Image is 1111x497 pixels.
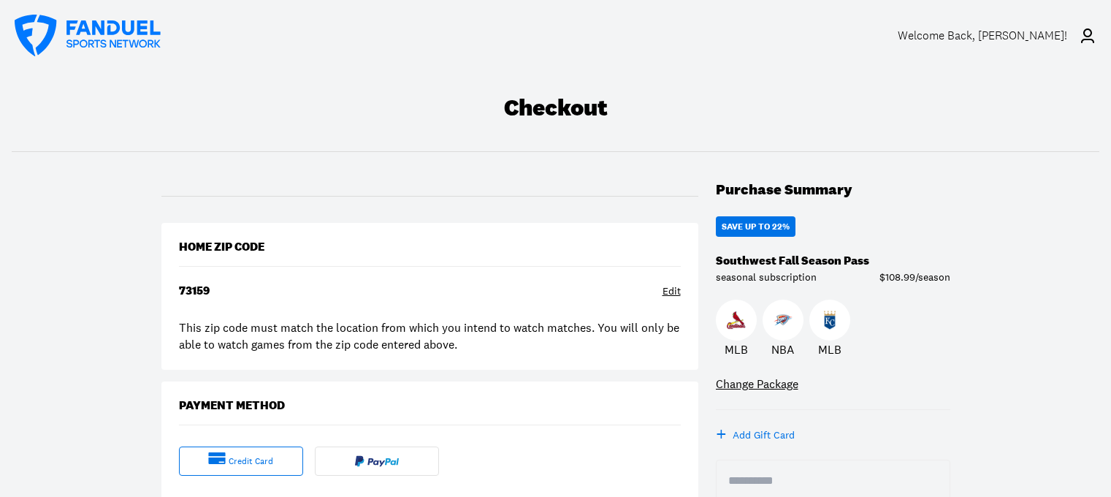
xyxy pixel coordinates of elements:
div: $108.99/season [879,272,950,282]
div: seasonal subscription [716,272,817,282]
p: MLB [818,341,841,358]
div: + [716,427,727,441]
div: credit card [229,455,273,468]
img: Thunder [774,311,793,330]
div: Edit [663,284,681,299]
div: Home Zip Code [179,240,264,254]
img: Royals [820,311,839,330]
div: Payment Method [179,399,285,413]
p: MLB [725,341,748,358]
div: Purchase Summary [716,181,852,199]
div: Welcome Back , [PERSON_NAME]! [898,29,1067,42]
a: Change Package [716,376,798,392]
a: Welcome Back, [PERSON_NAME]! [898,15,1096,56]
div: Southwest Fall Season Pass [716,254,869,268]
div: 73159 [179,284,210,298]
div: Checkout [504,94,608,122]
div: SAVE UP TO 22% [722,222,790,231]
button: +Add Gift Card [716,428,795,442]
div: Add Gift Card [733,428,795,442]
p: NBA [771,341,794,358]
img: Paypal fulltext logo [355,455,399,467]
div: This zip code must match the location from which you intend to watch matches. You will only be ab... [179,319,681,352]
img: Cardinals [727,311,746,330]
